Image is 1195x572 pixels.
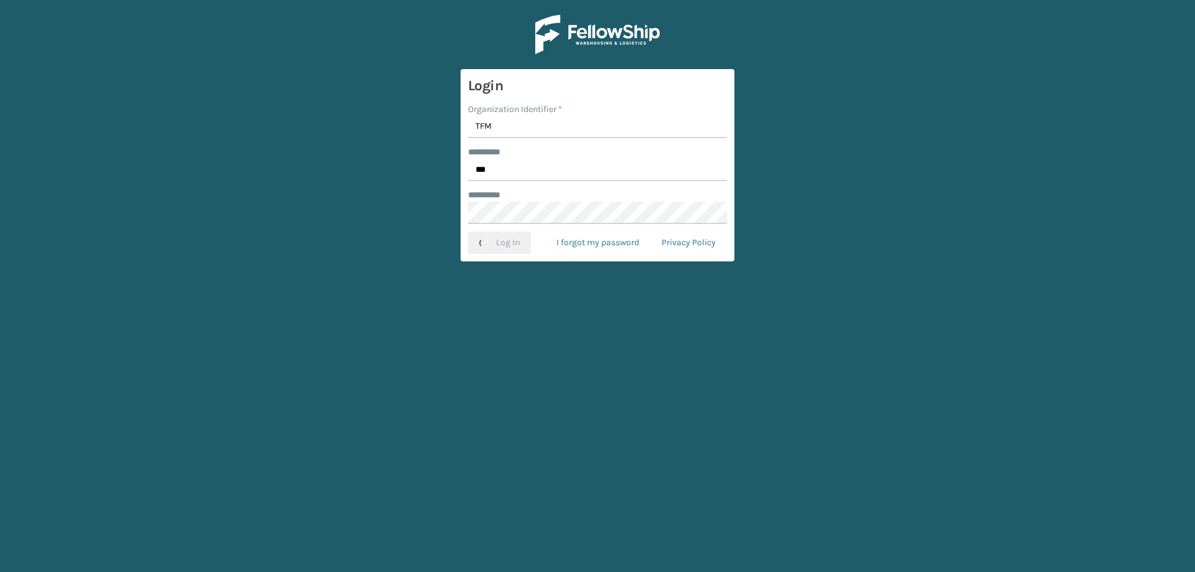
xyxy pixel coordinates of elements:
[468,103,562,116] label: Organization Identifier
[535,15,660,54] img: Logo
[650,232,727,254] a: Privacy Policy
[468,232,531,254] button: Log In
[545,232,650,254] a: I forgot my password
[468,77,727,95] h3: Login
